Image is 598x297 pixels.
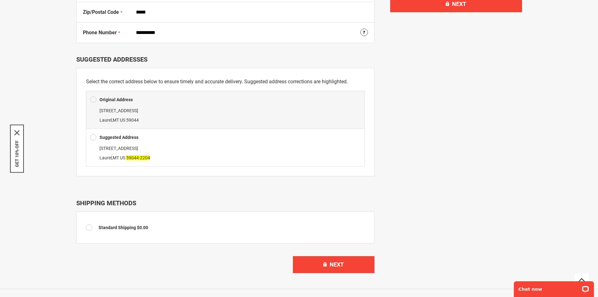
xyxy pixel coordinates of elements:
span: MT [113,155,119,160]
span: MT [113,118,119,123]
span: Phone Number [83,30,117,36]
span: 59044 [126,118,139,123]
span: $0.00 [137,225,148,230]
span: Standard Shipping [99,225,136,230]
p: Select the correct address below to ensure timely and accurate delivery. Suggested address correc... [86,78,365,86]
span: Laurel [100,155,112,160]
b: Suggested Address [100,135,138,140]
b: Original Address [100,97,133,102]
span: [STREET_ADDRESS] [100,146,138,151]
div: , [90,106,361,125]
button: Next [293,256,374,273]
div: Shipping Methods [76,199,374,207]
span: Next [452,1,466,7]
button: GET 10% OFF [14,140,19,167]
div: Suggested Addresses [76,56,374,63]
iframe: LiveChat chat widget [510,277,598,297]
span: US [120,118,125,123]
span: Zip/Postal Code [83,9,119,15]
span: 59044-2204 [126,155,150,160]
span: US [120,155,125,160]
span: Laurel [100,118,112,123]
svg: close icon [14,130,19,135]
button: Close [14,130,19,135]
span: Next [330,261,344,268]
div: , [90,144,361,162]
span: [STREET_ADDRESS] [100,108,138,113]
